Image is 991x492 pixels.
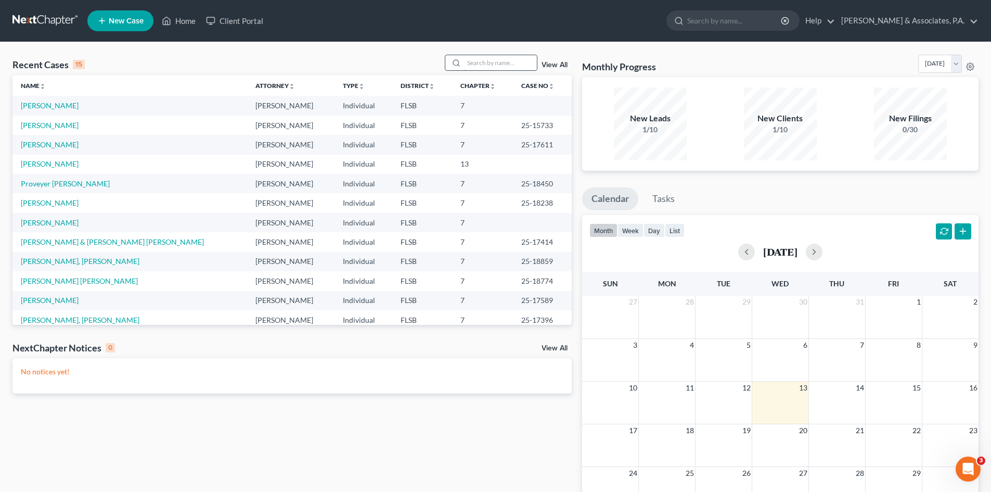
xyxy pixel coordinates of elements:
span: Thu [829,279,844,288]
td: Individual [334,135,392,154]
td: Individual [334,155,392,174]
td: FLSB [392,310,452,330]
td: [PERSON_NAME] [247,174,334,193]
span: 18 [685,424,695,437]
span: 13 [798,382,808,394]
td: [PERSON_NAME] [247,252,334,271]
td: [PERSON_NAME] [247,310,334,330]
a: View All [542,61,568,69]
span: 30 [798,296,808,308]
div: 15 [73,60,85,69]
i: unfold_more [358,83,365,90]
span: 3 [632,339,638,351]
td: 25-17611 [513,135,572,154]
i: unfold_more [548,83,555,90]
td: 13 [452,155,513,174]
a: [PERSON_NAME] [21,101,79,110]
button: list [665,223,685,237]
span: Sat [944,279,957,288]
div: 1/10 [614,124,687,135]
a: [PERSON_NAME], [PERSON_NAME] [21,316,139,324]
span: 23 [968,424,979,437]
td: Individual [334,174,392,193]
td: 7 [452,135,513,154]
td: FLSB [392,252,452,271]
p: No notices yet! [21,367,563,377]
i: unfold_more [490,83,496,90]
td: [PERSON_NAME] [247,291,334,310]
button: week [617,223,643,237]
a: Districtunfold_more [401,82,435,90]
span: Wed [771,279,789,288]
td: 7 [452,252,513,271]
td: 25-18238 [513,193,572,212]
div: New Filings [874,112,947,124]
td: Individual [334,291,392,310]
td: 7 [452,174,513,193]
span: Fri [888,279,899,288]
span: 26 [741,467,752,480]
a: [PERSON_NAME], [PERSON_NAME] [21,257,139,266]
td: FLSB [392,96,452,115]
span: 28 [855,467,865,480]
td: [PERSON_NAME] [247,96,334,115]
td: 25-17396 [513,310,572,330]
button: day [643,223,665,237]
td: FLSB [392,174,452,193]
td: Individual [334,232,392,251]
a: [PERSON_NAME] & [PERSON_NAME] [PERSON_NAME] [21,237,204,246]
a: Help [800,11,835,30]
a: [PERSON_NAME] [21,140,79,149]
a: Client Portal [201,11,268,30]
td: 7 [452,193,513,212]
span: 2 [972,296,979,308]
td: FLSB [392,155,452,174]
span: 20 [798,424,808,437]
button: month [589,223,617,237]
span: 16 [968,382,979,394]
input: Search by name... [464,55,537,70]
span: 24 [628,467,638,480]
td: 25-15733 [513,116,572,135]
td: FLSB [392,232,452,251]
td: 7 [452,232,513,251]
td: 7 [452,213,513,232]
a: Attorneyunfold_more [255,82,295,90]
span: 10 [628,382,638,394]
span: 28 [685,296,695,308]
i: unfold_more [40,83,46,90]
span: 27 [798,467,808,480]
a: [PERSON_NAME] [PERSON_NAME] [21,276,138,285]
td: [PERSON_NAME] [247,213,334,232]
a: Tasks [643,187,684,210]
td: 7 [452,96,513,115]
span: 4 [689,339,695,351]
td: 25-17589 [513,291,572,310]
td: Individual [334,213,392,232]
span: 19 [741,424,752,437]
i: unfold_more [429,83,435,90]
div: 0/30 [874,124,947,135]
span: 17 [628,424,638,437]
td: [PERSON_NAME] [247,116,334,135]
span: 15 [911,382,922,394]
a: [PERSON_NAME] [21,121,79,130]
span: 25 [685,467,695,480]
a: Chapterunfold_more [460,82,496,90]
td: 25-18774 [513,271,572,291]
a: Case Nounfold_more [521,82,555,90]
span: 22 [911,424,922,437]
div: 1/10 [744,124,817,135]
iframe: Intercom live chat [956,457,981,482]
td: [PERSON_NAME] [247,271,334,291]
h2: [DATE] [763,246,797,257]
span: 6 [802,339,808,351]
td: FLSB [392,193,452,212]
div: New Clients [744,112,817,124]
span: Sun [603,279,618,288]
td: Individual [334,116,392,135]
span: 12 [741,382,752,394]
a: [PERSON_NAME] [21,159,79,168]
td: FLSB [392,213,452,232]
div: New Leads [614,112,687,124]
